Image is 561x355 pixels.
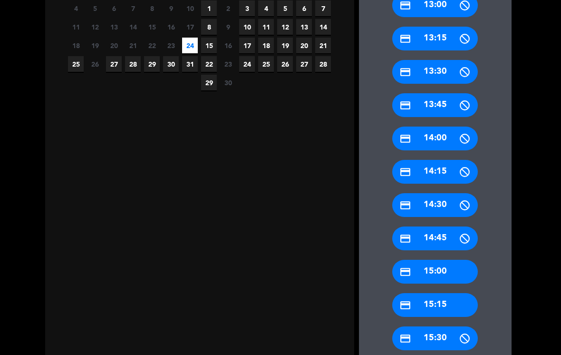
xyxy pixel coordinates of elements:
span: 10 [239,19,255,35]
i: credit_card [399,133,411,145]
span: 11 [68,19,84,35]
span: 19 [87,38,103,53]
i: credit_card [399,33,411,45]
span: 22 [201,56,217,72]
span: 16 [163,19,179,35]
span: 27 [106,56,122,72]
span: 9 [163,0,179,16]
span: 10 [182,0,198,16]
div: 13:45 [392,93,478,117]
span: 18 [68,38,84,53]
div: 15:30 [392,326,478,350]
span: 22 [144,38,160,53]
span: 8 [201,19,217,35]
span: 6 [106,0,122,16]
span: 18 [258,38,274,53]
i: credit_card [399,233,411,245]
span: 30 [163,56,179,72]
span: 14 [315,19,331,35]
span: 24 [239,56,255,72]
span: 7 [125,0,141,16]
span: 14 [125,19,141,35]
span: 12 [277,19,293,35]
div: 15:15 [392,293,478,317]
span: 6 [296,0,312,16]
i: credit_card [399,99,411,111]
span: 21 [315,38,331,53]
span: 28 [315,56,331,72]
span: 8 [144,0,160,16]
i: credit_card [399,66,411,78]
span: 13 [106,19,122,35]
i: credit_card [399,333,411,345]
span: 25 [68,56,84,72]
span: 15 [201,38,217,53]
span: 16 [220,38,236,53]
div: 13:30 [392,60,478,84]
i: credit_card [399,199,411,211]
span: 30 [220,75,236,90]
span: 26 [277,56,293,72]
span: 5 [87,0,103,16]
span: 2 [220,0,236,16]
span: 21 [125,38,141,53]
span: 28 [125,56,141,72]
span: 29 [144,56,160,72]
span: 15 [144,19,160,35]
span: 23 [220,56,236,72]
span: 5 [277,0,293,16]
i: credit_card [399,299,411,311]
span: 23 [163,38,179,53]
span: 1 [201,0,217,16]
span: 9 [220,19,236,35]
div: 14:00 [392,127,478,150]
div: 15:00 [392,260,478,284]
div: 14:45 [392,227,478,250]
i: credit_card [399,266,411,278]
span: 24 [182,38,198,53]
span: 31 [182,56,198,72]
span: 11 [258,19,274,35]
span: 17 [239,38,255,53]
div: 14:15 [392,160,478,184]
div: 13:15 [392,27,478,50]
span: 12 [87,19,103,35]
span: 13 [296,19,312,35]
span: 7 [315,0,331,16]
span: 3 [239,0,255,16]
span: 17 [182,19,198,35]
span: 19 [277,38,293,53]
div: 14:30 [392,193,478,217]
span: 20 [106,38,122,53]
span: 4 [258,0,274,16]
span: 27 [296,56,312,72]
i: credit_card [399,166,411,178]
span: 26 [87,56,103,72]
span: 25 [258,56,274,72]
span: 20 [296,38,312,53]
span: 29 [201,75,217,90]
span: 4 [68,0,84,16]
